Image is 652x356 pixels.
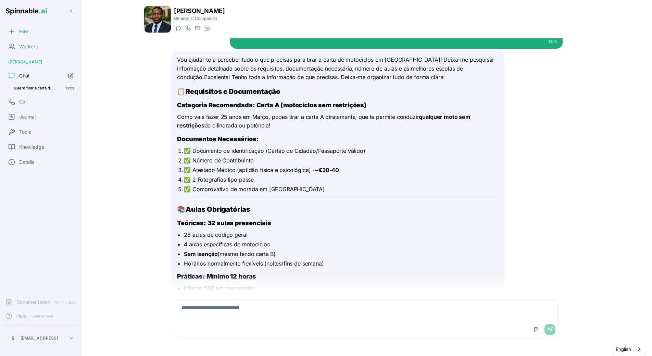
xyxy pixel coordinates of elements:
button: Start a chat with Axel Petrov [174,24,182,32]
div: [PERSON_NAME] [3,57,79,67]
button: Start a call with Axel Petrov [184,24,192,32]
span: Tools [19,128,31,135]
button: Send email to axel.petrov@getspinnable.ai [193,24,201,32]
div: 13:18 [236,39,557,45]
li: Horários normalmente flexíveis (noites/fins de semana) [184,259,498,268]
span: .ai [39,7,47,15]
span: Journal [19,113,36,120]
strong: Práticas: Mínimo 12 horas [177,273,256,280]
li: ✅ Atestado Médico (aptidão física e psicológica) - [184,166,498,174]
span: Quero tirar a carta de condução de motociclos em Lisboa. Eu já tenho a carta B e B1 que tirei há ... [14,86,56,90]
li: ✅ Documento de identificação (Cartão de Cidadão/Passaporte válido) [184,147,498,155]
div: Language [612,343,645,356]
span: Workers [19,43,38,50]
span: 13:23 [65,86,74,90]
strong: Documentos Necessários: [177,135,259,143]
h2: 📚 [177,205,498,214]
a: English [612,343,645,356]
span: Spinnable [5,7,47,15]
strong: ~€30-40 [315,167,339,173]
span: Chat [19,72,30,79]
img: WhatsApp [204,25,210,31]
li: (mesmo tendo carta B) [184,250,498,258]
p: Generalist Companion [174,16,225,21]
li: 28 aulas de código geral [184,231,498,239]
li: ✅ 2 Fotografias tipo passe [184,175,498,184]
strong: Requisitos e Documentação [186,87,280,96]
strong: Categoria Recomendada: Carta A (motociclos sem restrições) [177,101,366,109]
img: Axel Petrov [144,6,171,33]
button: S[EMAIL_ADDRESS] [5,331,77,345]
strong: Aulas Obrigatórias [186,205,250,213]
p: Como vais fazer 25 anos em Março, podes tirar a carta A diretamente, que te permite conduzir de c... [177,113,498,130]
span: Hire [19,28,28,35]
strong: Teóricas: 32 aulas presenciais [177,219,271,226]
h2: 📋 [177,87,498,96]
li: ✅ Comprovativo de morada em [GEOGRAPHIC_DATA] [184,185,498,193]
button: WhatsApp [203,24,211,32]
span: Documentation [16,299,50,306]
li: ✅ Número de Contribuinte [184,156,498,164]
button: Start new chat [65,70,77,82]
p: [EMAIL_ADDRESS] [21,335,58,341]
aside: Language selected: English [612,343,645,356]
span: Coming Soon [53,299,79,306]
li: Mínimo 200 km percorridos [184,284,498,292]
span: Coming Soon [29,313,55,319]
li: 4 aulas específicas de motociclos [184,240,498,248]
span: Call [19,98,27,105]
span: Knowledge [19,144,44,150]
span: Help [16,312,27,319]
span: S [12,335,14,341]
p: Vou ajudar-te a perceber tudo o que precisas para tirar a carta de motociclos em [GEOGRAPHIC_DATA... [177,56,498,82]
span: Details [19,159,34,165]
strong: Sem isenção [184,250,217,257]
h1: [PERSON_NAME] [174,6,225,16]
